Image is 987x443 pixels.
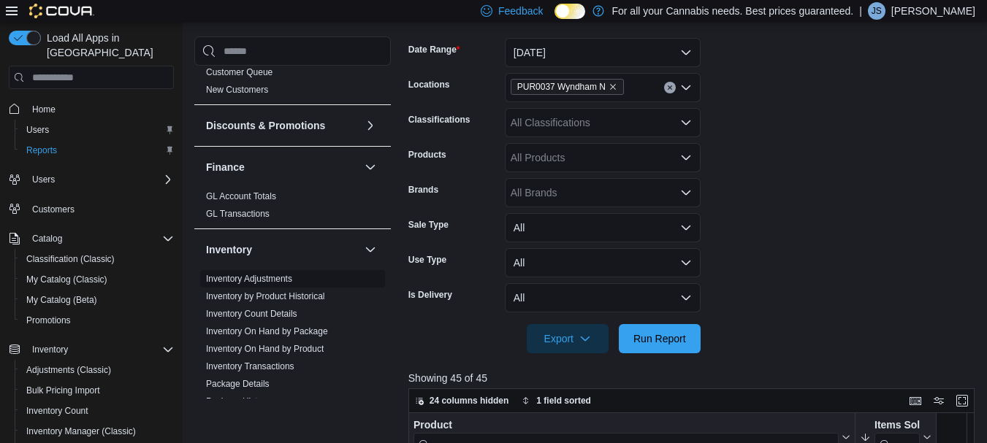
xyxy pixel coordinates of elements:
[29,4,94,18] img: Cova
[20,121,55,139] a: Users
[15,140,180,161] button: Reports
[206,67,273,77] a: Customer Queue
[26,385,100,396] span: Bulk Pricing Import
[20,312,77,329] a: Promotions
[206,361,294,371] a: Inventory Transactions
[408,149,446,161] label: Products
[26,253,115,265] span: Classification (Classic)
[20,423,142,440] a: Inventory Manager (Classic)
[20,423,174,440] span: Inventory Manager (Classic)
[498,4,543,18] span: Feedback
[408,371,980,385] p: Showing 45 of 45
[32,344,68,355] span: Inventory
[15,290,180,310] button: My Catalog (Beta)
[930,392,948,409] button: Display options
[680,117,692,128] button: Open list of options
[408,79,450,90] label: Locations
[26,341,174,358] span: Inventory
[408,289,452,301] label: Is Delivery
[206,160,245,174] h3: Finance
[517,80,606,94] span: PUR0037 Wyndham N
[3,169,180,190] button: Users
[206,308,297,320] span: Inventory Count Details
[15,269,180,290] button: My Catalog (Classic)
[206,396,270,407] span: Package History
[505,283,701,312] button: All
[26,200,174,218] span: Customers
[32,233,62,244] span: Catalog
[26,405,88,417] span: Inventory Count
[907,392,924,409] button: Keyboard shortcuts
[20,361,174,379] span: Adjustments (Classic)
[527,324,609,353] button: Export
[516,392,597,409] button: 1 field sorted
[206,309,297,319] a: Inventory Count Details
[26,294,97,306] span: My Catalog (Beta)
[15,249,180,269] button: Classification (Classic)
[26,101,61,118] a: Home
[206,160,359,174] button: Finance
[206,396,270,407] a: Package History
[206,118,325,133] h3: Discounts & Promotions
[362,158,379,176] button: Finance
[874,419,920,433] div: Items Sold
[26,171,174,188] span: Users
[206,361,294,372] span: Inventory Transactions
[505,213,701,242] button: All
[206,209,270,219] a: GL Transactions
[20,361,117,379] a: Adjustments (Classic)
[408,114,470,126] label: Classifications
[206,66,273,78] span: Customer Queue
[206,85,268,95] a: New Customers
[20,402,94,420] a: Inventory Count
[206,118,359,133] button: Discounts & Promotions
[26,124,49,136] span: Users
[20,382,174,399] span: Bulk Pricing Import
[32,204,75,215] span: Customers
[26,315,71,326] span: Promotions
[680,152,692,163] button: Open list of options
[953,392,971,409] button: Enter fullscreen
[511,79,624,95] span: PUR0037 Wyndham N
[20,271,113,288] a: My Catalog (Classic)
[26,341,74,358] button: Inventory
[20,312,174,329] span: Promotions
[609,82,617,91] button: Remove PUR0037 Wyndham N from selection in this group
[3,98,180,119] button: Home
[206,84,268,96] span: New Customers
[20,250,174,268] span: Classification (Classic)
[20,291,103,309] a: My Catalog (Beta)
[430,395,509,407] span: 24 columns hidden
[20,382,106,399] a: Bulk Pricing Import
[505,38,701,67] button: [DATE]
[15,360,180,380] button: Adjustments (Classic)
[20,142,174,159] span: Reports
[15,421,180,442] button: Inventory Manager (Classic)
[362,241,379,258] button: Inventory
[680,187,692,199] button: Open list of options
[408,184,438,196] label: Brands
[15,310,180,331] button: Promotions
[20,250,121,268] a: Classification (Classic)
[206,326,328,336] a: Inventory On Hand by Package
[206,291,325,301] a: Inventory by Product Historical
[26,201,80,218] a: Customers
[194,188,391,228] div: Finance
[505,248,701,277] button: All
[362,117,379,134] button: Discounts & Promotions
[206,191,276,201] a: GL Account Totals
[20,121,174,139] span: Users
[555,4,585,19] input: Dark Mode
[26,145,57,156] span: Reports
[26,99,174,118] span: Home
[206,343,324,355] span: Inventory On Hand by Product
[206,344,324,354] a: Inventory On Hand by Product
[414,419,839,433] div: Product
[20,291,174,309] span: My Catalog (Beta)
[206,242,359,257] button: Inventory
[15,120,180,140] button: Users
[15,401,180,421] button: Inventory Count
[619,324,701,353] button: Run Report
[536,324,600,353] span: Export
